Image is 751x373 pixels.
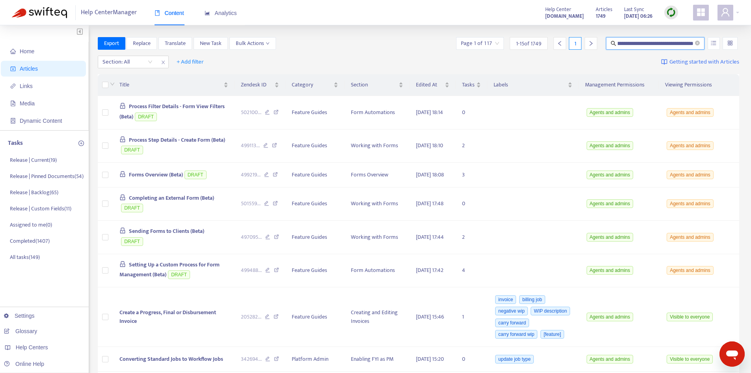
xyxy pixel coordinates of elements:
a: Online Help [4,361,44,367]
span: Agents and admins [667,266,714,275]
strong: [DATE] 06:26 [624,12,652,21]
p: Release | Pinned Documents ( 54 ) [10,172,84,180]
span: Agents and admins [587,199,634,208]
span: billing job [519,295,545,304]
td: Feature Guides [285,96,345,129]
span: Title [119,81,222,89]
span: [DATE] 15:20 [416,354,444,364]
span: lock [119,136,126,142]
span: 499113 ... [241,141,260,150]
span: DRAFT [121,237,143,246]
span: lock [119,171,126,177]
span: New Task [200,39,222,48]
td: 3 [456,163,487,187]
span: Agents and admins [587,355,634,364]
span: [DATE] 18:14 [416,108,443,117]
span: Help Center [545,5,571,14]
span: Replace [133,39,151,48]
td: 2 [456,129,487,163]
span: unordered-list [711,40,716,46]
span: close [158,58,168,67]
div: 1 [569,37,581,50]
td: Feature Guides [285,187,345,221]
td: 2 [456,221,487,254]
span: Category [292,81,332,89]
p: Release | Custom Fields ( 11 ) [10,204,71,213]
span: container [10,118,16,124]
span: down [110,82,115,86]
span: account-book [10,66,16,71]
span: [DATE] 17:48 [416,199,444,208]
span: [DATE] 17:44 [416,232,444,242]
span: Sending Forms to Clients (Beta) [129,227,204,236]
span: Analytics [205,10,237,16]
span: [DATE] 15:46 [416,312,444,321]
span: Edited At [416,81,444,89]
span: lock [119,103,126,109]
span: [DATE] 18:10 [416,141,443,150]
span: [DATE] 18:08 [416,170,444,179]
td: 0 [456,187,487,221]
td: 4 [456,254,487,288]
span: search [611,41,616,46]
td: Working with Forms [345,187,410,221]
span: close-circle [695,40,700,47]
th: Zendesk ID [235,74,285,96]
a: Settings [4,313,35,319]
span: Tasks [462,81,475,89]
span: Dynamic Content [20,118,62,124]
span: Home [20,48,34,54]
td: 0 [456,347,487,372]
span: Labels [494,81,566,89]
button: Replace [127,37,157,50]
button: + Add filter [171,56,210,68]
span: Agents and admins [587,313,634,321]
span: DRAFT [135,112,157,121]
td: Forms Overview [345,163,410,187]
span: DRAFT [168,270,190,279]
td: Working with Forms [345,221,410,254]
span: Links [20,83,33,89]
th: Edited At [410,74,456,96]
p: Assigned to me ( 0 ) [10,221,52,229]
span: Zendesk ID [241,81,273,89]
a: [DOMAIN_NAME] [545,11,584,21]
span: DRAFT [184,171,207,179]
span: [feature] [540,330,564,339]
span: Help Center Manager [81,5,137,20]
button: unordered-list [708,37,720,50]
td: Enabling FYI as PM [345,347,410,372]
span: Bulk Actions [236,39,270,48]
span: lock [119,261,126,267]
span: 499488 ... [241,266,262,275]
span: Agents and admins [587,141,634,150]
span: Media [20,100,35,107]
span: Agents and admins [667,108,714,117]
span: Visible to everyone [667,313,713,321]
span: 1 - 15 of 1749 [516,39,541,48]
span: 501559 ... [241,199,261,208]
span: Getting started with Articles [669,58,739,67]
span: Agents and admins [587,171,634,179]
th: Category [285,74,345,96]
span: Articles [596,5,612,14]
iframe: Button to launch messaging window [719,341,745,367]
span: close-circle [695,41,700,45]
span: 499219 ... [241,171,261,179]
span: Agents and admins [667,141,714,150]
span: Agents and admins [587,108,634,117]
span: Completing an External Form (Beta) [129,193,214,202]
span: Forms Overview (Beta) [129,170,183,179]
button: Translate [158,37,192,50]
span: 205282 ... [241,313,261,321]
span: Agents and admins [587,233,634,242]
span: Content [155,10,184,16]
td: Creating and Editing Invoices [345,287,410,347]
td: 0 [456,96,487,129]
span: lock [119,227,126,234]
span: Section [351,81,397,89]
span: Agents and admins [667,171,714,179]
span: + Add filter [177,57,204,67]
span: DRAFT [121,146,143,154]
span: carry forward [495,319,529,327]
